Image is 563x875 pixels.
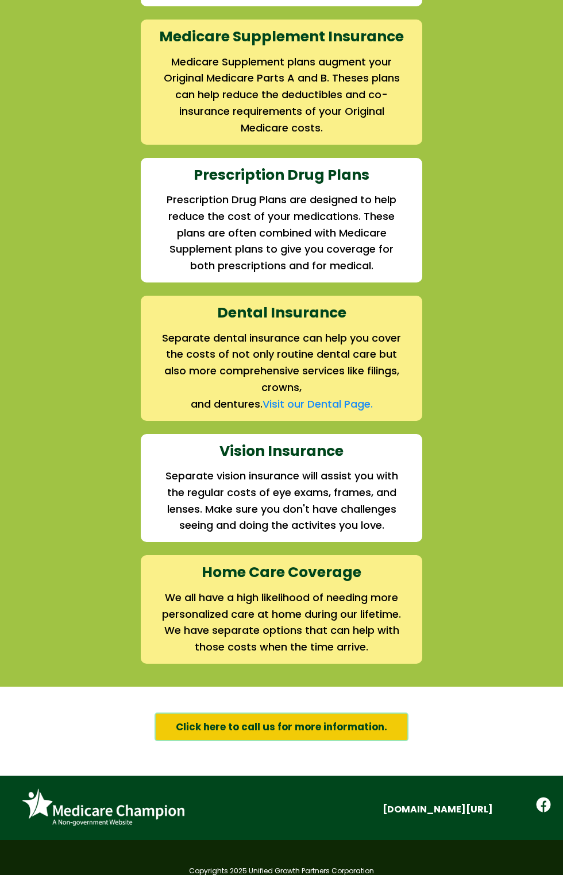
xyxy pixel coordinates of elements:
[194,165,369,185] strong: Prescription Drug Plans
[533,790,557,827] a: https://www.facebook.com/medicarechampion
[157,192,406,274] h2: Prescription Drug Plans are designed to help reduce the cost of your medications. These plans are...
[176,719,387,734] span: Click here to call us for more information.
[383,802,493,816] span: [DOMAIN_NAME][URL]
[157,330,406,396] h2: Separate dental insurance can help you cover the costs of not only routine dental care but also m...
[217,303,346,323] strong: Dental Insurance
[159,26,404,47] strong: Medicare Supplement Insurance
[155,713,408,741] a: Click here to call us for more information.
[380,802,496,816] a: Facebook.com/medicarechampion
[157,54,406,137] h2: Medicare Supplement plans augment your Original Medicare Parts A and B. Theses plans can help red...
[157,396,406,413] h2: and dentures.
[263,397,373,411] a: Visit our Dental Page.
[202,562,361,582] strong: Home Care Coverage
[157,468,406,534] h2: Separate vision insurance will assist you with the regular costs of eye exams, frames, and lenses...
[157,590,406,656] h2: We all have a high likelihood of needing more personalized care at home during our lifetime. We h...
[219,441,344,461] strong: Vision Insurance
